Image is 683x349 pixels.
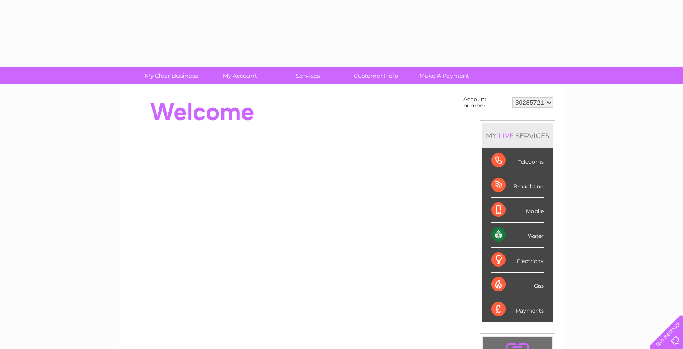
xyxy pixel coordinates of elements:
[497,131,516,140] div: LIVE
[491,248,544,273] div: Electricity
[339,67,413,84] a: Customer Help
[491,223,544,247] div: Water
[461,94,510,111] td: Account number
[203,67,277,84] a: My Account
[482,123,553,148] div: MY SERVICES
[407,67,481,84] a: Make A Payment
[491,148,544,173] div: Telecoms
[271,67,345,84] a: Services
[134,67,208,84] a: My Clear Business
[491,173,544,198] div: Broadband
[491,297,544,322] div: Payments
[491,198,544,223] div: Mobile
[491,273,544,297] div: Gas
